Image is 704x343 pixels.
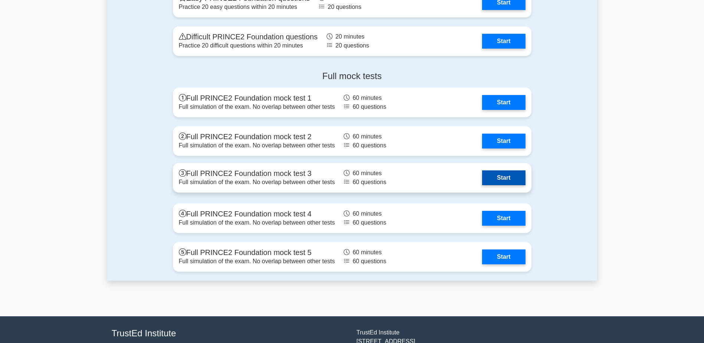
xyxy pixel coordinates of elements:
h4: TrustEd Institute [112,328,348,339]
h4: Full mock tests [173,71,531,82]
a: Start [482,95,525,110]
a: Start [482,134,525,148]
a: Start [482,211,525,226]
a: Start [482,34,525,49]
a: Start [482,249,525,264]
a: Start [482,170,525,185]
